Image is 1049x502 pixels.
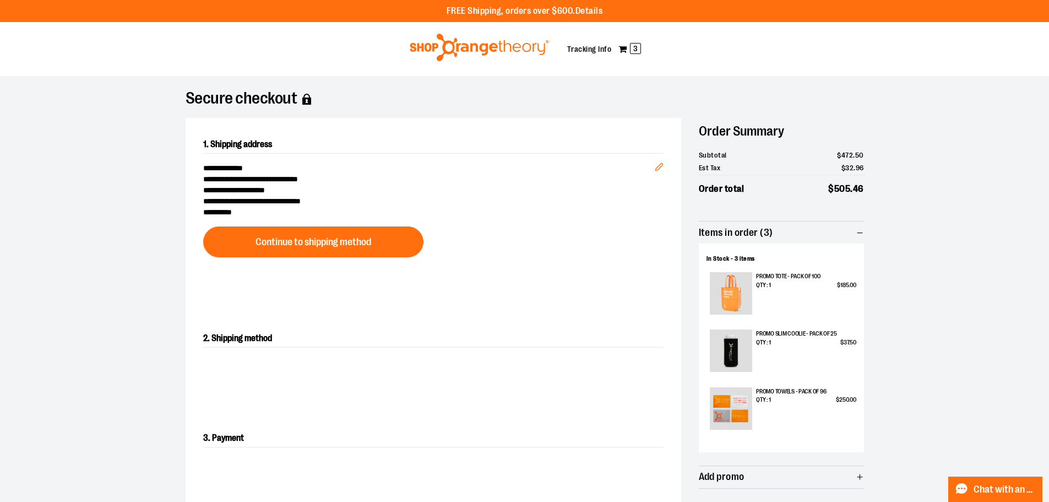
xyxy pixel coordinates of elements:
[841,164,846,172] span: $
[948,477,1043,502] button: Chat with an Expert
[850,339,856,346] span: 50
[837,282,840,289] span: $
[756,387,856,396] p: Promo Towels - Pack of 96
[756,272,856,281] p: Promo Tote - Pack of 100
[974,484,1036,495] span: Chat with an Expert
[203,330,664,348] h2: 2. Shipping method
[834,183,851,194] span: 505
[630,43,641,54] span: 3
[756,396,770,404] span: Qty : 1
[840,282,849,289] span: 185
[853,183,864,194] span: 46
[850,183,853,194] span: .
[756,281,770,290] span: Qty : 1
[836,396,839,403] span: $
[203,429,664,447] h2: 3. Payment
[756,330,856,338] p: Promo Slim Coolie - Pack of 25
[699,472,744,482] span: Add promo
[756,338,770,347] span: Qty : 1
[256,237,371,247] span: Continue to shipping method
[408,34,551,61] img: Shop Orangetheory
[844,339,849,346] span: 37
[839,396,849,403] span: 250
[850,396,856,403] span: 00
[447,5,603,18] p: FREE Shipping, orders over $600.
[699,222,864,244] button: Items in order (3)
[699,228,773,238] span: Items in order (3)
[699,150,727,161] span: Subtotal
[854,164,856,172] span: .
[837,151,841,159] span: $
[699,118,864,144] h2: Order Summary
[855,151,864,159] span: 50
[575,6,603,16] a: Details
[567,45,612,53] a: Tracking Info
[841,151,854,159] span: 472
[849,396,850,403] span: .
[853,151,855,159] span: .
[849,339,850,346] span: .
[856,164,864,172] span: 96
[186,94,864,105] h1: Secure checkout
[699,163,721,174] span: Est Tax
[849,282,850,289] span: .
[699,182,744,196] span: Order total
[828,183,834,194] span: $
[845,164,854,172] span: 32
[840,339,844,346] span: $
[203,226,423,257] button: Continue to shipping method
[706,255,856,263] div: In Stock - 3 items
[646,145,672,183] button: Edit
[850,282,856,289] span: 00
[203,136,664,154] h2: 1. Shipping address
[699,466,864,488] button: Add promo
